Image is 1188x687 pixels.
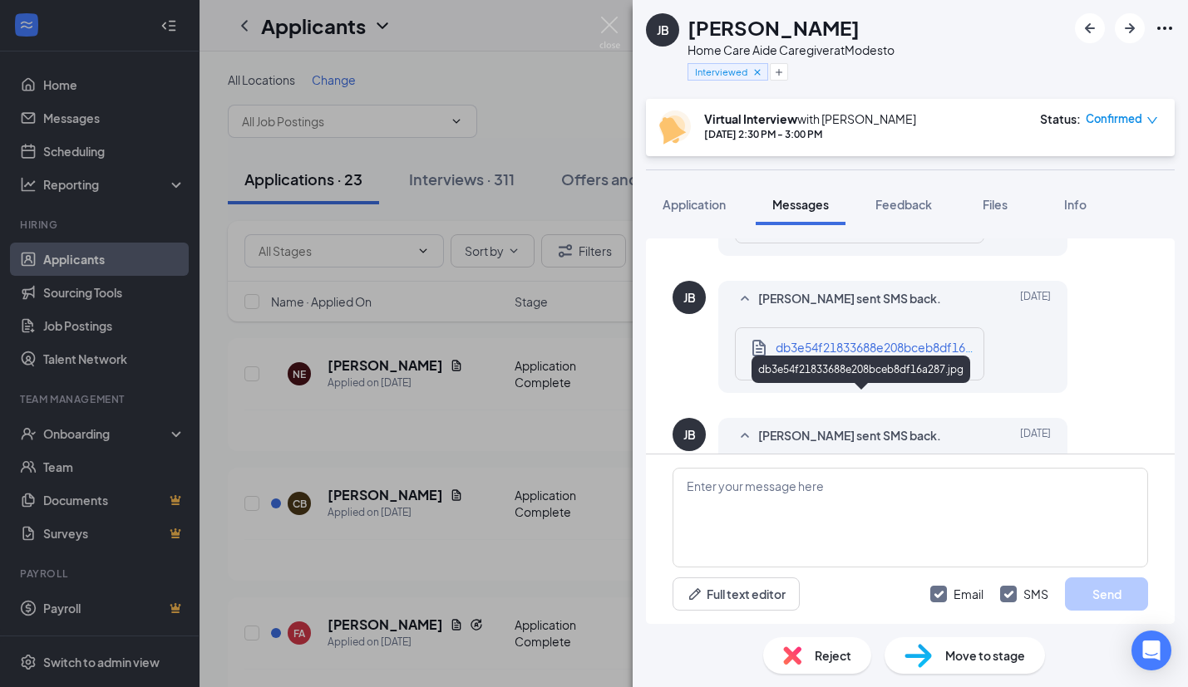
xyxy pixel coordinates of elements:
[1075,13,1105,43] button: ArrowLeftNew
[758,289,941,309] span: [PERSON_NAME] sent SMS back.
[815,646,851,665] span: Reject
[688,42,895,58] div: Home Care Aide Caregiver at Modesto
[1065,577,1148,611] button: Send
[695,65,747,79] span: Interviewed
[704,111,797,126] b: Virtual Interview
[776,340,1013,355] span: db3e54f21833688e208bceb8df16a287.jpg
[758,426,941,446] span: [PERSON_NAME] sent SMS back.
[772,197,829,212] span: Messages
[1064,197,1087,212] span: Info
[683,289,696,306] div: JB
[657,22,669,38] div: JB
[1115,13,1145,43] button: ArrowRight
[752,356,970,383] div: db3e54f21833688e208bceb8df16a287.jpg
[875,197,932,212] span: Feedback
[1080,18,1100,38] svg: ArrowLeftNew
[749,338,975,370] a: Documentdb3e54f21833688e208bceb8df16a287.jpgjpg
[1146,115,1158,126] span: down
[704,127,916,141] div: [DATE] 2:30 PM - 3:00 PM
[704,110,916,127] div: with [PERSON_NAME]
[945,646,1025,665] span: Move to stage
[1120,18,1140,38] svg: ArrowRight
[1155,18,1175,38] svg: Ellipses
[1040,110,1081,127] div: Status :
[983,197,1008,212] span: Files
[687,586,703,602] svg: Pen
[1020,289,1051,309] span: [DATE]
[774,67,784,77] svg: Plus
[673,577,800,611] button: Full text editorPen
[770,63,788,81] button: Plus
[735,426,755,446] svg: SmallChevronUp
[1131,631,1171,670] div: Open Intercom Messenger
[1020,426,1051,446] span: [DATE]
[1086,110,1142,127] span: Confirmed
[749,338,769,358] svg: Document
[688,13,860,42] h1: [PERSON_NAME]
[683,426,696,443] div: JB
[735,289,755,309] svg: SmallChevronUp
[752,66,763,78] svg: Cross
[663,197,726,212] span: Application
